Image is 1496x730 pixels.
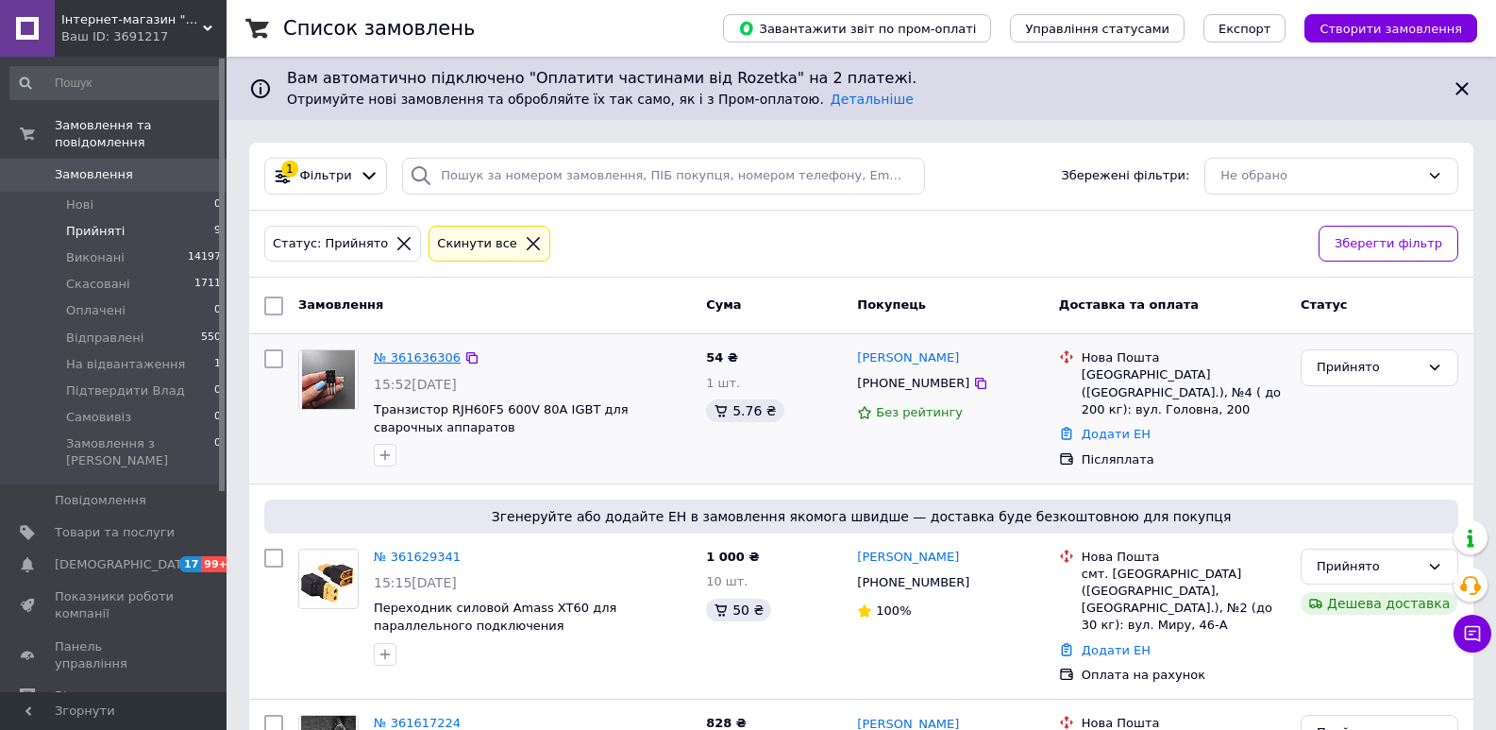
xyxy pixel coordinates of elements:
button: Створити замовлення [1304,14,1477,42]
span: [PHONE_NUMBER] [857,575,969,589]
a: № 361636306 [374,350,461,365]
span: Прийняті [66,223,125,240]
span: Відправлені [66,330,143,347]
div: Статус: Прийнято [269,234,392,254]
a: Детальніше [831,92,914,107]
div: 50 ₴ [706,599,771,621]
div: Прийнято [1317,358,1420,378]
span: 9 [214,223,221,240]
a: № 361629341 [374,550,461,564]
span: 17 [179,556,201,572]
span: Покупець [857,297,926,312]
span: Замовлення з [PERSON_NAME] [66,435,214,469]
span: Оплачені [66,302,126,319]
span: Статус [1301,297,1348,312]
span: 1 [214,356,221,373]
span: Вам автоматично підключено "Оплатити частинами від Rozetka" на 2 платежі. [287,68,1436,90]
img: Фото товару [302,350,355,409]
div: 5.76 ₴ [706,399,783,422]
img: Фото товару [299,552,358,606]
span: Завантажити звіт по пром-оплаті [738,20,976,37]
button: Чат з покупцем [1454,615,1491,653]
span: Самовивіз [66,409,131,426]
button: Експорт [1203,14,1286,42]
span: Панель управління [55,638,175,672]
span: На відвантаження [66,356,185,373]
a: Фото товару [298,549,359,609]
span: Збережені фільтри: [1061,167,1189,185]
span: [DEMOGRAPHIC_DATA] [55,556,194,573]
span: Виконані [66,249,125,266]
a: Створити замовлення [1286,21,1477,35]
a: Додати ЕН [1082,427,1151,441]
button: Зберегти фільтр [1319,226,1458,263]
span: 99+ [201,556,232,572]
span: 1711 [194,276,221,293]
span: Без рейтингу [876,405,963,419]
a: Фото товару [298,349,359,410]
span: Відгуки [55,688,104,705]
span: Замовлення та повідомлення [55,117,227,151]
div: смт. [GEOGRAPHIC_DATA] ([GEOGRAPHIC_DATA], [GEOGRAPHIC_DATA].), №2 (до 30 кг): вул. Миру, 46-А [1082,566,1286,635]
input: Пошук за номером замовлення, ПІБ покупця, номером телефону, Email, номером накладної [402,158,924,195]
div: Нова Пошта [1082,349,1286,366]
div: Нова Пошта [1082,549,1286,566]
span: Товари та послуги [55,524,175,541]
button: Завантажити звіт по пром-оплаті [723,14,991,42]
span: 828 ₴ [706,716,747,730]
span: Інтернет-магазин "Evelex" [61,11,203,28]
div: Не обрано [1220,166,1420,186]
span: 100% [876,603,911,618]
div: Дешева доставка [1301,592,1457,615]
span: Cума [706,297,741,312]
span: 0 [214,382,221,399]
span: Замовлення [298,297,383,312]
span: Згенеруйте або додайте ЕН в замовлення якомога швидше — доставка буде безкоштовною для покупця [272,507,1451,526]
span: 15:15[DATE] [374,575,457,590]
button: Управління статусами [1010,14,1185,42]
span: 1 000 ₴ [706,550,759,564]
span: 54 ₴ [706,350,738,365]
span: 0 [214,435,221,469]
span: Замовлення [55,166,133,183]
a: [PERSON_NAME] [857,349,959,367]
span: Показники роботи компанії [55,588,175,622]
span: Експорт [1219,22,1271,36]
span: 1 шт. [706,376,740,390]
span: 550 [201,330,221,347]
span: Управління статусами [1025,22,1169,36]
a: Транзистор RJH60F5 600V 80A IGBT для сварочных аппаратов [374,402,629,434]
div: [GEOGRAPHIC_DATA] ([GEOGRAPHIC_DATA].), №4 ( до 200 кг): вул. Головна, 200 [1082,366,1286,418]
span: Нові [66,196,93,213]
span: 15:52[DATE] [374,377,457,392]
a: Додати ЕН [1082,643,1151,657]
div: 1 [281,161,298,178]
span: Зберегти фільтр [1335,234,1442,254]
span: 0 [214,302,221,319]
div: Ваш ID: 3691217 [61,28,227,45]
input: Пошук [9,66,223,100]
span: 0 [214,409,221,426]
span: 10 шт. [706,574,748,588]
a: [PERSON_NAME] [857,549,959,567]
span: Повідомлення [55,492,146,509]
h1: Список замовлень [283,17,475,40]
span: Доставка та оплата [1059,297,1199,312]
div: Оплата на рахунок [1082,667,1286,684]
span: Фільтри [300,167,352,185]
div: Післяплата [1082,451,1286,468]
span: 14197 [188,249,221,266]
div: Прийнято [1317,557,1420,577]
div: Cкинути все [433,234,521,254]
a: № 361617224 [374,716,461,730]
a: Переходник силовой Amass XT60 для параллельного подключения [DEMOGRAPHIC_DATA]-[DEMOGRAPHIC_DATA] x2 [374,601,676,650]
span: 0 [214,196,221,213]
span: Скасовані [66,276,130,293]
span: Створити замовлення [1320,22,1462,36]
span: [PHONE_NUMBER] [857,376,969,390]
span: Підтвердити Влад [66,382,185,399]
span: Отримуйте нові замовлення та обробляйте їх так само, як і з Пром-оплатою. [287,92,914,107]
